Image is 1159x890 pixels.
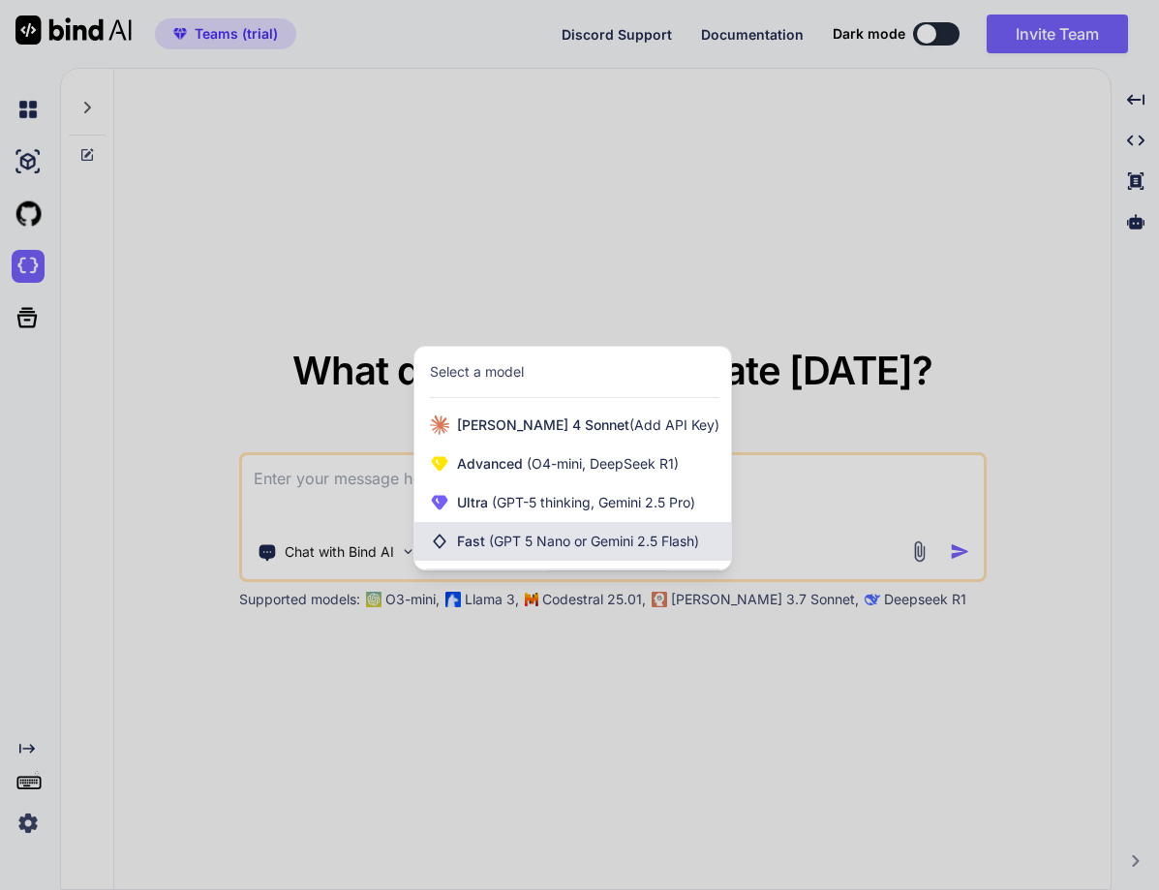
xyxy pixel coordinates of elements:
span: (Add API Key) [629,416,719,433]
div: Select a model [430,362,524,382]
span: (O4-mini, DeepSeek R1) [523,455,679,472]
span: (GPT-5 thinking, Gemini 2.5 Pro) [488,494,695,510]
span: (GPT 5 Nano or Gemini 2.5 Flash) [489,533,699,549]
span: Advanced [457,454,679,474]
span: [PERSON_NAME] 4 Sonnet [457,415,719,435]
span: Ultra [457,493,695,512]
span: Fast [457,532,699,551]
